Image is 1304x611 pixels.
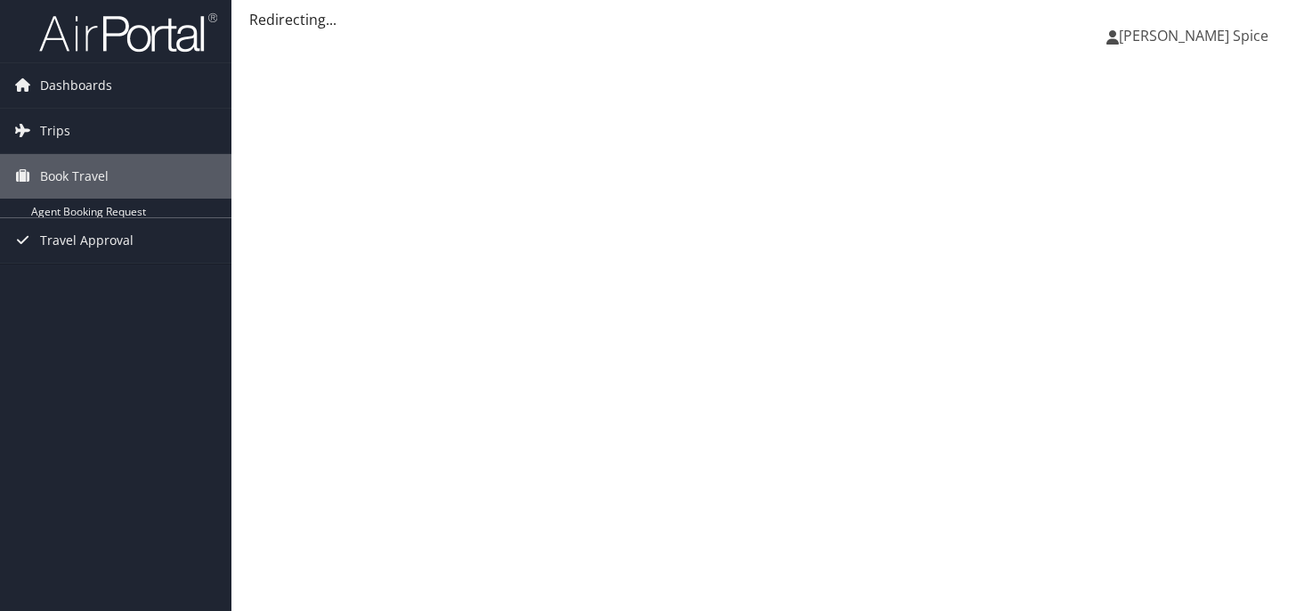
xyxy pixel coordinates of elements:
span: Trips [40,109,70,153]
span: Travel Approval [40,218,134,263]
span: Dashboards [40,63,112,108]
div: Redirecting... [249,9,1286,30]
img: airportal-logo.png [39,12,217,53]
span: Book Travel [40,154,109,199]
a: [PERSON_NAME] Spice [1106,9,1286,62]
span: [PERSON_NAME] Spice [1119,26,1268,45]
